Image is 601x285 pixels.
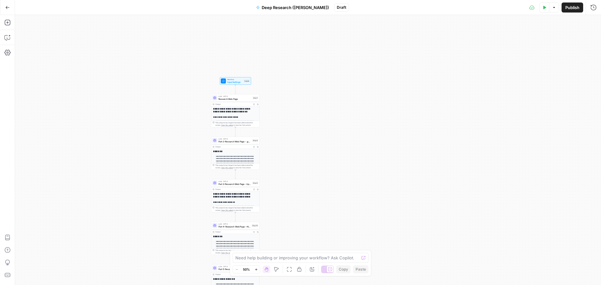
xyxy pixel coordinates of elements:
[356,267,366,272] span: Paste
[218,225,250,228] span: Part 4: Research Web Page - High / Medium / Low
[215,231,251,233] div: Output
[215,188,251,191] div: Output
[215,206,258,211] div: This output is too large & has been abbreviated for review. to view the full content.
[235,127,236,136] g: Edge from step_1 to step_8
[565,4,579,11] span: Publish
[221,124,233,126] span: Copy the output
[218,97,251,100] span: Research Web Page
[218,182,251,186] span: Part 3: Research Web Page - Updated Date + Two Sources Supporting
[218,95,251,98] span: LLM · GPT-5
[562,3,583,13] button: Publish
[215,103,251,105] div: Output
[252,224,258,227] div: Step 10
[336,265,351,273] button: Copy
[218,140,251,143] span: Part 2: Research Web Page - .gov / .edu Only
[235,85,236,94] g: Edge from start to step_1
[235,170,236,179] g: Edge from step_8 to step_9
[252,181,258,184] div: Step 9
[227,80,243,84] span: Input Settings
[221,167,233,169] span: Copy the output
[221,209,233,211] span: Copy the output
[244,79,250,82] div: Inputs
[218,180,251,183] span: LLM · GPT-5
[227,78,243,81] span: Workflow
[243,267,250,272] span: 50%
[218,267,251,271] span: Part 5: Research Web Page - "Unverifiable"
[211,77,260,85] div: WorkflowInput SettingsInputs
[218,138,251,140] span: LLM · GPT-5
[353,265,368,273] button: Paste
[235,212,236,221] g: Edge from step_9 to step_10
[215,273,251,276] div: Output
[337,5,346,10] span: Draft
[215,164,258,169] div: This output is too large & has been abbreviated for review. to view the full content.
[215,249,258,254] div: This output is too large & has been abbreviated for review. to view the full content.
[252,139,258,142] div: Step 8
[218,223,250,225] span: LLM · GPT-5
[252,3,333,13] button: Deep Research ([PERSON_NAME])
[211,179,260,212] div: LLM · GPT-5Part 3: Research Web Page - Updated Date + Two Sources SupportingStep 9Output**** ****...
[262,4,329,11] span: Deep Research ([PERSON_NAME])
[339,267,348,272] span: Copy
[221,252,233,254] span: Copy the output
[215,121,258,126] div: This output is too large & has been abbreviated for review. to view the full content.
[218,265,251,268] span: LLM · GPT-5
[215,145,251,148] div: Output
[253,96,258,99] div: Step 1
